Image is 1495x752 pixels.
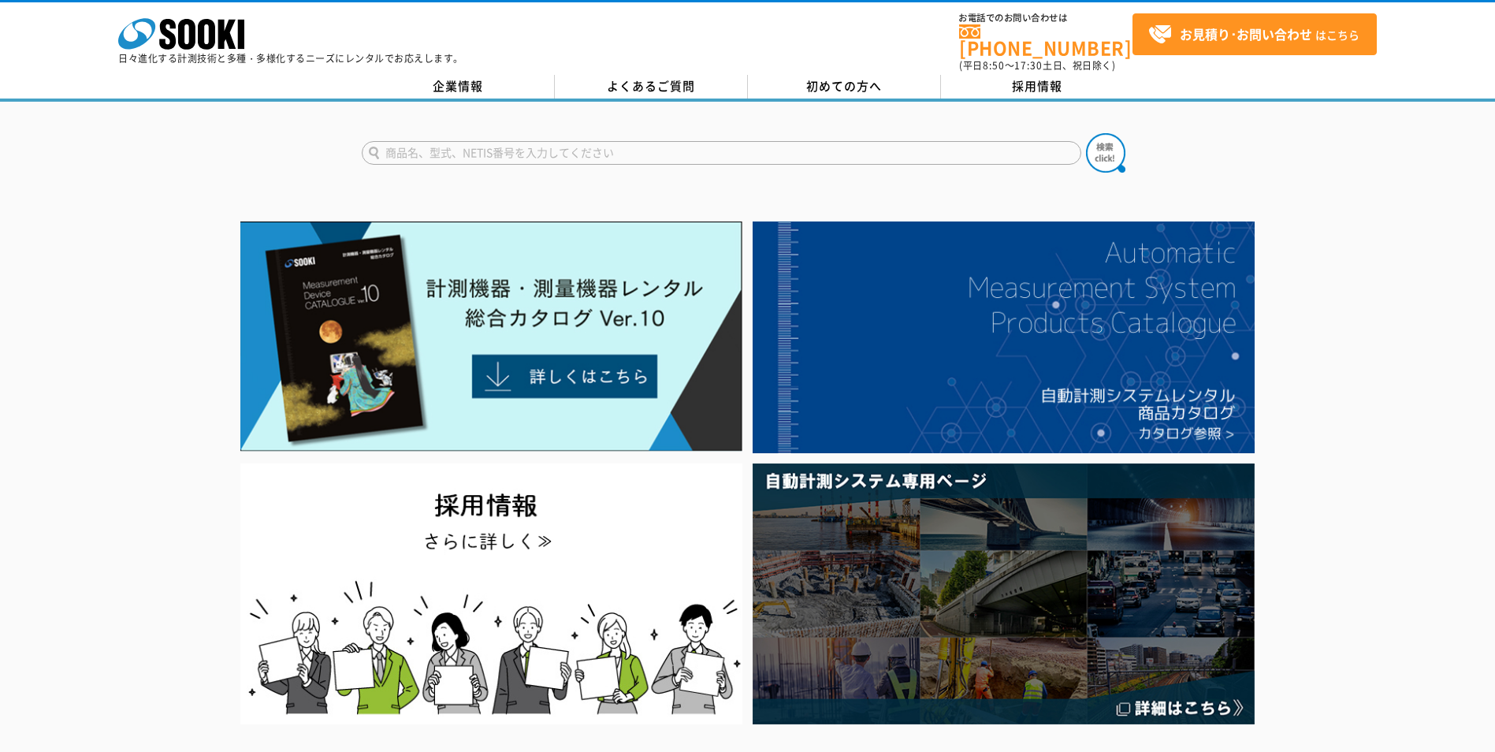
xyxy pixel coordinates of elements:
a: 採用情報 [941,75,1134,99]
img: btn_search.png [1086,133,1125,173]
a: よくあるご質問 [555,75,748,99]
a: お見積り･お問い合わせはこちら [1132,13,1377,55]
span: はこちら [1148,23,1359,47]
span: 8:50 [983,58,1005,73]
p: 日々進化する計測技術と多種・多様化するニーズにレンタルでお応えします。 [118,54,463,63]
img: Catalog Ver10 [240,222,742,452]
img: SOOKI recruit [240,463,742,724]
span: (平日 ～ 土日、祝日除く) [959,58,1115,73]
a: [PHONE_NUMBER] [959,24,1132,57]
strong: お見積り･お問い合わせ [1180,24,1312,43]
img: 自動計測システム専用ページ [753,463,1255,724]
span: お電話でのお問い合わせは [959,13,1132,23]
span: 17:30 [1014,58,1043,73]
input: 商品名、型式、NETIS番号を入力してください [362,141,1081,165]
span: 初めての方へ [806,77,882,95]
img: 自動計測システムカタログ [753,222,1255,453]
a: 企業情報 [362,75,555,99]
a: 初めての方へ [748,75,941,99]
